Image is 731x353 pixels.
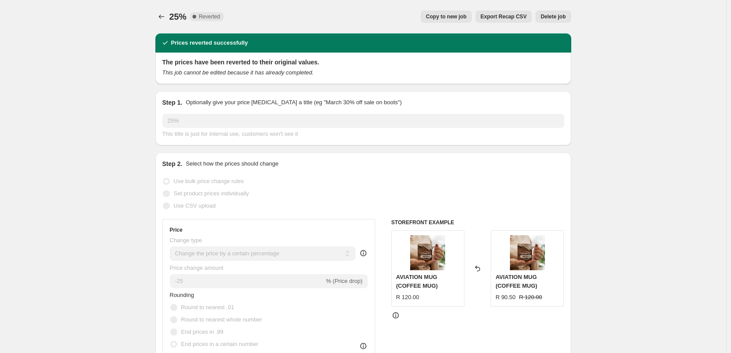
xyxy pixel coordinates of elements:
[475,11,532,23] button: Export Recap CSV
[162,114,564,128] input: 30% off holiday sale
[410,235,445,270] img: aviation_8f9e1eec-7415-49c5-a672-40991f749572_80x.png
[359,249,368,258] div: help
[169,12,186,21] span: 25%
[181,304,234,311] span: Round to nearest .01
[162,69,314,76] i: This job cannot be edited because it has already completed.
[174,190,249,197] span: Set product prices individually
[391,219,564,226] h6: STOREFRONT EXAMPLE
[396,274,438,289] span: AVIATION MUG (COFFEE MUG)
[162,98,183,107] h2: Step 1.
[181,341,258,347] span: End prices in a certain number
[396,293,419,302] div: R 120.00
[481,13,527,20] span: Export Recap CSV
[174,202,216,209] span: Use CSV upload
[496,274,537,289] span: AVIATION MUG (COFFEE MUG)
[199,13,220,20] span: Reverted
[326,278,362,284] span: % (Price drop)
[541,13,566,20] span: Delete job
[535,11,571,23] button: Delete job
[426,13,467,20] span: Copy to new job
[181,328,224,335] span: End prices in .99
[496,293,516,302] div: R 90.50
[170,265,224,271] span: Price change amount
[162,159,183,168] h2: Step 2.
[170,237,202,244] span: Change type
[170,226,183,233] h3: Price
[171,39,248,47] h2: Prices reverted successfully
[155,11,168,23] button: Price change jobs
[421,11,472,23] button: Copy to new job
[170,274,324,288] input: -15
[186,98,401,107] p: Optionally give your price [MEDICAL_DATA] a title (eg "March 30% off sale on boots")
[162,131,298,137] span: This title is just for internal use, customers won't see it
[186,159,278,168] p: Select how the prices should change
[181,316,262,323] span: Round to nearest whole number
[174,178,244,184] span: Use bulk price change rules
[162,58,564,67] h2: The prices have been reverted to their original values.
[170,292,194,298] span: Rounding
[519,293,542,302] strike: R 120.00
[510,235,545,270] img: aviation_8f9e1eec-7415-49c5-a672-40991f749572_80x.png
